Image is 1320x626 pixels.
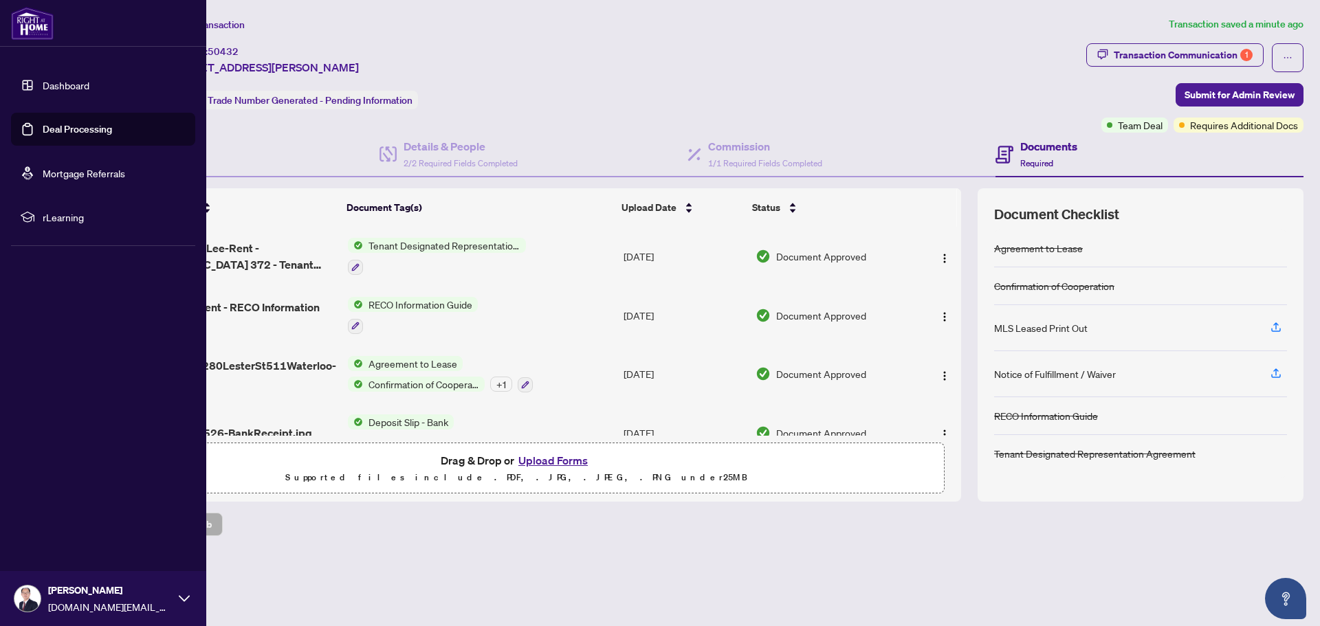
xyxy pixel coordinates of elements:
[1020,158,1053,168] span: Required
[135,299,337,332] span: SihyeonLee-Rent - RECO Information Guide.pdf
[43,210,186,225] span: rLearning
[48,599,172,614] span: [DOMAIN_NAME][EMAIL_ADDRESS][DOMAIN_NAME]
[404,138,518,155] h4: Details & People
[348,414,363,429] img: Status Icon
[618,286,749,345] td: [DATE]
[135,425,312,441] span: 1756261795526-BankReceipt.jpg
[363,414,454,429] span: Deposit Slip - Bank
[135,357,337,390] span: Final-[DATE]-280LesterSt511Waterloo-Rent.pdf
[135,240,337,273] span: 2025-SihyeonLee-Rent - [GEOGRAPHIC_DATA] 372 - Tenant Designated Representation Agreement - Autho...
[11,7,54,40] img: logo
[1283,53,1292,63] span: ellipsis
[89,443,944,494] span: Drag & Drop orUpload FormsSupported files include .PDF, .JPG, .JPEG, .PNG under25MB
[1190,118,1298,133] span: Requires Additional Docs
[208,94,412,107] span: Trade Number Generated - Pending Information
[994,446,1196,461] div: Tenant Designated Representation Agreement
[618,227,749,286] td: [DATE]
[939,370,950,381] img: Logo
[994,278,1114,293] div: Confirmation of Cooperation
[994,205,1119,224] span: Document Checklist
[363,297,478,312] span: RECO Information Guide
[1086,43,1264,67] button: Transaction Communication1
[363,377,485,392] span: Confirmation of Cooperation
[994,408,1098,423] div: RECO Information Guide
[1114,44,1253,66] div: Transaction Communication
[776,249,866,264] span: Document Approved
[776,308,866,323] span: Document Approved
[616,188,747,227] th: Upload Date
[43,79,89,91] a: Dashboard
[348,356,363,371] img: Status Icon
[934,245,956,267] button: Logo
[129,188,341,227] th: (4) File Name
[208,45,239,58] span: 50432
[441,451,592,469] span: Drag & Drop or
[363,356,463,371] span: Agreement to Lease
[994,241,1083,256] div: Agreement to Lease
[939,429,950,440] img: Logo
[48,583,172,598] span: [PERSON_NAME]
[341,188,615,227] th: Document Tag(s)
[1185,84,1295,106] span: Submit for Admin Review
[756,425,771,440] img: Document Status
[1265,578,1306,619] button: Open asap
[1169,16,1303,32] article: Transaction saved a minute ago
[404,158,518,168] span: 2/2 Required Fields Completed
[934,304,956,326] button: Logo
[747,188,910,227] th: Status
[939,311,950,322] img: Logo
[708,138,822,155] h4: Commission
[994,366,1116,381] div: Notice of Fulfillment / Waiver
[621,200,676,215] span: Upload Date
[776,425,866,440] span: Document Approved
[756,366,771,381] img: Document Status
[43,167,125,179] a: Mortgage Referrals
[348,238,363,253] img: Status Icon
[934,422,956,444] button: Logo
[348,238,526,275] button: Status IconTenant Designated Representation Agreement
[1020,138,1077,155] h4: Documents
[618,403,749,462] td: [DATE]
[43,123,112,135] a: Deal Processing
[170,91,418,109] div: Status:
[363,238,526,253] span: Tenant Designated Representation Agreement
[1240,49,1253,61] div: 1
[756,249,771,264] img: Document Status
[934,363,956,385] button: Logo
[939,253,950,264] img: Logo
[708,158,822,168] span: 1/1 Required Fields Completed
[756,308,771,323] img: Document Status
[1176,83,1303,107] button: Submit for Admin Review
[348,377,363,392] img: Status Icon
[170,59,359,76] span: [STREET_ADDRESS][PERSON_NAME]
[348,297,363,312] img: Status Icon
[14,585,41,612] img: Profile Icon
[490,377,512,392] div: + 1
[776,366,866,381] span: Document Approved
[994,320,1088,335] div: MLS Leased Print Out
[752,200,780,215] span: Status
[97,469,936,486] p: Supported files include .PDF, .JPG, .JPEG, .PNG under 25 MB
[514,451,592,469] button: Upload Forms
[618,345,749,404] td: [DATE]
[348,297,478,334] button: Status IconRECO Information Guide
[348,414,486,451] button: Status IconDeposit Slip - Bank
[1118,118,1163,133] span: Team Deal
[348,356,533,393] button: Status IconAgreement to LeaseStatus IconConfirmation of Cooperation+1
[171,19,245,31] span: View Transaction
